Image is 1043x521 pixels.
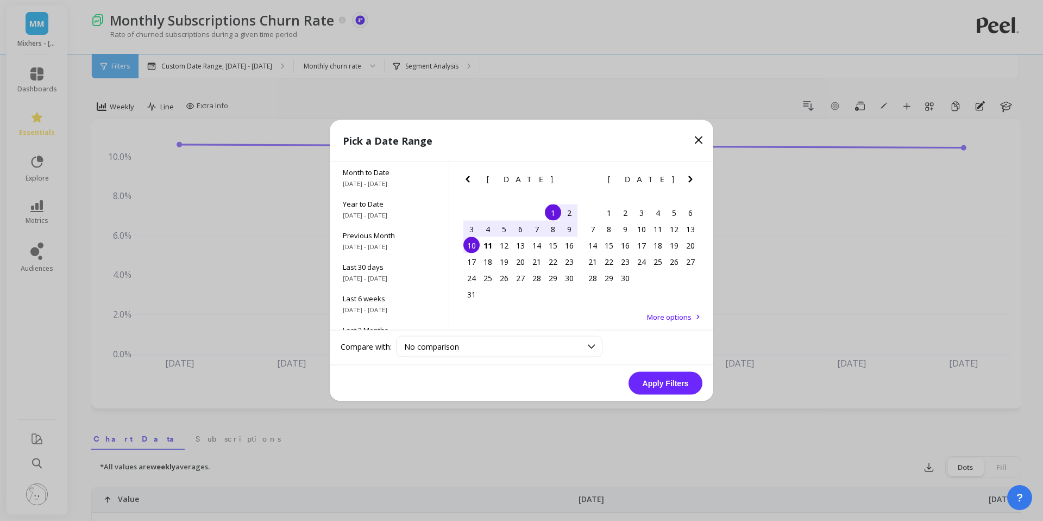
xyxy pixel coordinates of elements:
div: Choose Thursday, August 14th, 2025 [529,237,545,253]
div: Choose Sunday, August 10th, 2025 [463,237,480,253]
span: Last 6 weeks [343,294,436,303]
div: Choose Tuesday, September 16th, 2025 [617,237,633,253]
span: [DATE] - [DATE] [343,243,436,251]
div: Choose Wednesday, August 27th, 2025 [512,270,529,286]
div: Choose Thursday, September 11th, 2025 [650,221,666,237]
span: [DATE] - [DATE] [343,179,436,188]
div: Choose Monday, August 25th, 2025 [480,270,496,286]
span: Last 3 Months [343,325,436,335]
div: Choose Wednesday, August 6th, 2025 [512,221,529,237]
div: Choose Friday, August 22nd, 2025 [545,253,561,270]
label: Compare with: [341,341,392,352]
button: ? [1007,485,1032,510]
div: Choose Wednesday, September 3rd, 2025 [633,204,650,221]
div: Choose Friday, September 26th, 2025 [666,253,682,270]
span: Month to Date [343,168,436,177]
button: Next Month [563,173,580,190]
div: Choose Monday, September 8th, 2025 [601,221,617,237]
div: Choose Tuesday, August 5th, 2025 [496,221,512,237]
div: Choose Saturday, August 2nd, 2025 [561,204,577,221]
div: Choose Sunday, September 14th, 2025 [585,237,601,253]
div: Choose Sunday, August 17th, 2025 [463,253,480,270]
button: Next Month [684,173,701,190]
div: Choose Saturday, September 6th, 2025 [682,204,699,221]
div: Choose Tuesday, August 26th, 2025 [496,270,512,286]
div: Choose Thursday, September 25th, 2025 [650,253,666,270]
div: Choose Wednesday, August 13th, 2025 [512,237,529,253]
div: Choose Thursday, August 28th, 2025 [529,270,545,286]
div: Choose Tuesday, August 12th, 2025 [496,237,512,253]
div: Choose Thursday, September 4th, 2025 [650,204,666,221]
div: Choose Tuesday, August 19th, 2025 [496,253,512,270]
div: Choose Friday, September 19th, 2025 [666,237,682,253]
div: Choose Monday, September 22nd, 2025 [601,253,617,270]
button: Previous Month [461,173,479,190]
div: Choose Friday, September 12th, 2025 [666,221,682,237]
span: ? [1016,490,1023,505]
div: Choose Friday, August 29th, 2025 [545,270,561,286]
div: Choose Monday, August 11th, 2025 [480,237,496,253]
div: month 2025-09 [585,204,699,286]
span: [DATE] [608,175,676,184]
div: Choose Tuesday, September 2nd, 2025 [617,204,633,221]
div: Choose Wednesday, August 20th, 2025 [512,253,529,270]
div: Choose Sunday, August 24th, 2025 [463,270,480,286]
div: Choose Tuesday, September 9th, 2025 [617,221,633,237]
div: Choose Saturday, September 13th, 2025 [682,221,699,237]
div: Choose Tuesday, September 30th, 2025 [617,270,633,286]
div: Choose Saturday, August 23rd, 2025 [561,253,577,270]
span: More options [647,312,692,322]
div: Choose Sunday, September 28th, 2025 [585,270,601,286]
div: Choose Sunday, September 7th, 2025 [585,221,601,237]
div: Choose Saturday, September 20th, 2025 [682,237,699,253]
div: Choose Sunday, August 3rd, 2025 [463,221,480,237]
div: Choose Friday, August 15th, 2025 [545,237,561,253]
div: Choose Friday, August 1st, 2025 [545,204,561,221]
div: Choose Monday, September 15th, 2025 [601,237,617,253]
div: Choose Friday, September 5th, 2025 [666,204,682,221]
div: Choose Saturday, September 27th, 2025 [682,253,699,270]
div: Choose Thursday, August 21st, 2025 [529,253,545,270]
div: Choose Wednesday, September 24th, 2025 [633,253,650,270]
div: Choose Wednesday, September 17th, 2025 [633,237,650,253]
div: Choose Saturday, August 16th, 2025 [561,237,577,253]
div: Choose Thursday, September 18th, 2025 [650,237,666,253]
button: Previous Month [582,173,600,190]
button: Apply Filters [629,372,702,395]
div: Choose Thursday, August 7th, 2025 [529,221,545,237]
div: Choose Saturday, August 30th, 2025 [561,270,577,286]
div: month 2025-08 [463,204,577,302]
span: [DATE] - [DATE] [343,274,436,283]
span: [DATE] - [DATE] [343,306,436,314]
div: Choose Saturday, August 9th, 2025 [561,221,577,237]
span: Year to Date [343,199,436,209]
span: Last 30 days [343,262,436,272]
div: Choose Monday, August 4th, 2025 [480,221,496,237]
div: Choose Wednesday, September 10th, 2025 [633,221,650,237]
div: Choose Tuesday, September 23rd, 2025 [617,253,633,270]
p: Pick a Date Range [343,133,432,148]
span: Previous Month [343,231,436,240]
span: No comparison [404,342,459,352]
div: Choose Friday, August 8th, 2025 [545,221,561,237]
div: Choose Sunday, August 31st, 2025 [463,286,480,302]
div: Choose Monday, September 1st, 2025 [601,204,617,221]
span: [DATE] [487,175,555,184]
span: [DATE] - [DATE] [343,211,436,220]
div: Choose Sunday, September 21st, 2025 [585,253,601,270]
div: Choose Monday, September 29th, 2025 [601,270,617,286]
div: Choose Monday, August 18th, 2025 [480,253,496,270]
